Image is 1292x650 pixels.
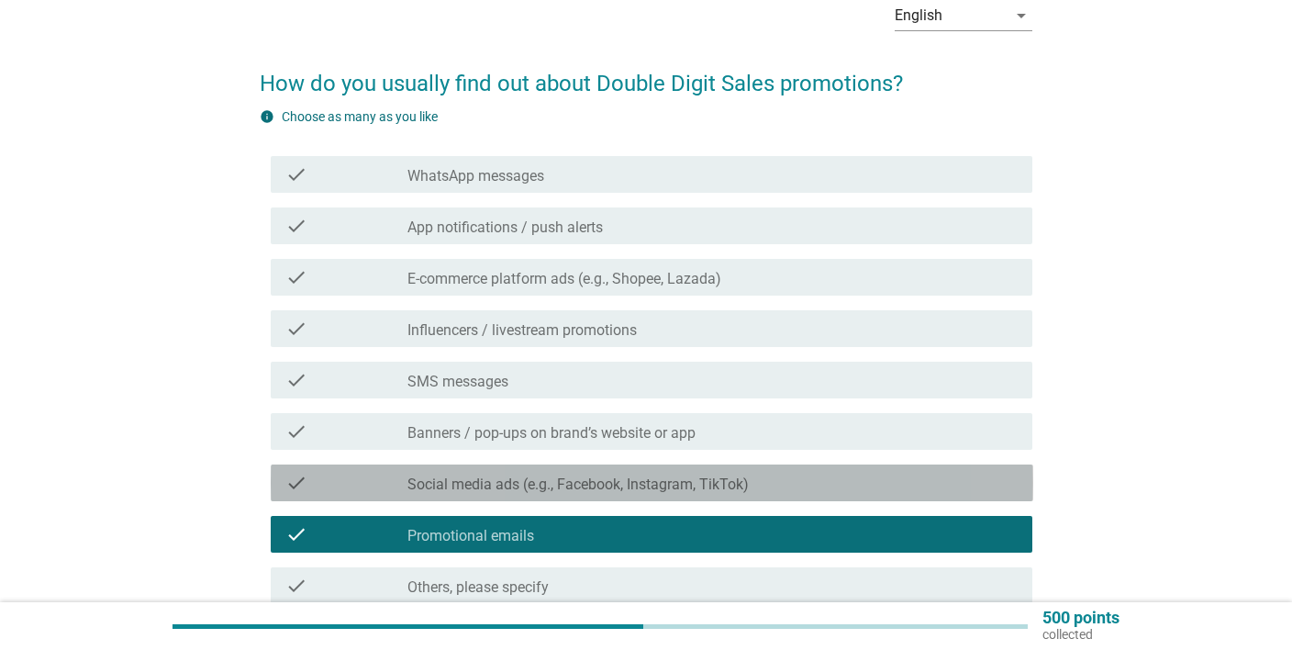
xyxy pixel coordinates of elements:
[407,167,544,185] label: WhatsApp messages
[285,472,307,494] i: check
[285,575,307,597] i: check
[1042,626,1119,643] p: collected
[260,109,274,124] i: info
[285,266,307,288] i: check
[407,424,696,443] label: Banners / pop-ups on brand’s website or app
[407,219,603,237] label: App notifications / push alerts
[282,109,438,124] label: Choose as many as you like
[407,578,549,597] label: Others, please specify
[1010,5,1032,27] i: arrow_drop_down
[1042,610,1119,626] p: 500 points
[285,215,307,237] i: check
[407,527,534,545] label: Promotional emails
[285,369,307,391] i: check
[407,321,637,340] label: Influencers / livestream promotions
[285,523,307,545] i: check
[407,476,749,494] label: Social media ads (e.g., Facebook, Instagram, TikTok)
[285,420,307,443] i: check
[407,270,721,288] label: E-commerce platform ads (e.g., Shopee, Lazada)
[895,7,942,24] div: English
[260,49,1033,100] h2: How do you usually find out about Double Digit Sales promotions?
[407,373,508,391] label: SMS messages
[285,163,307,185] i: check
[285,318,307,340] i: check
